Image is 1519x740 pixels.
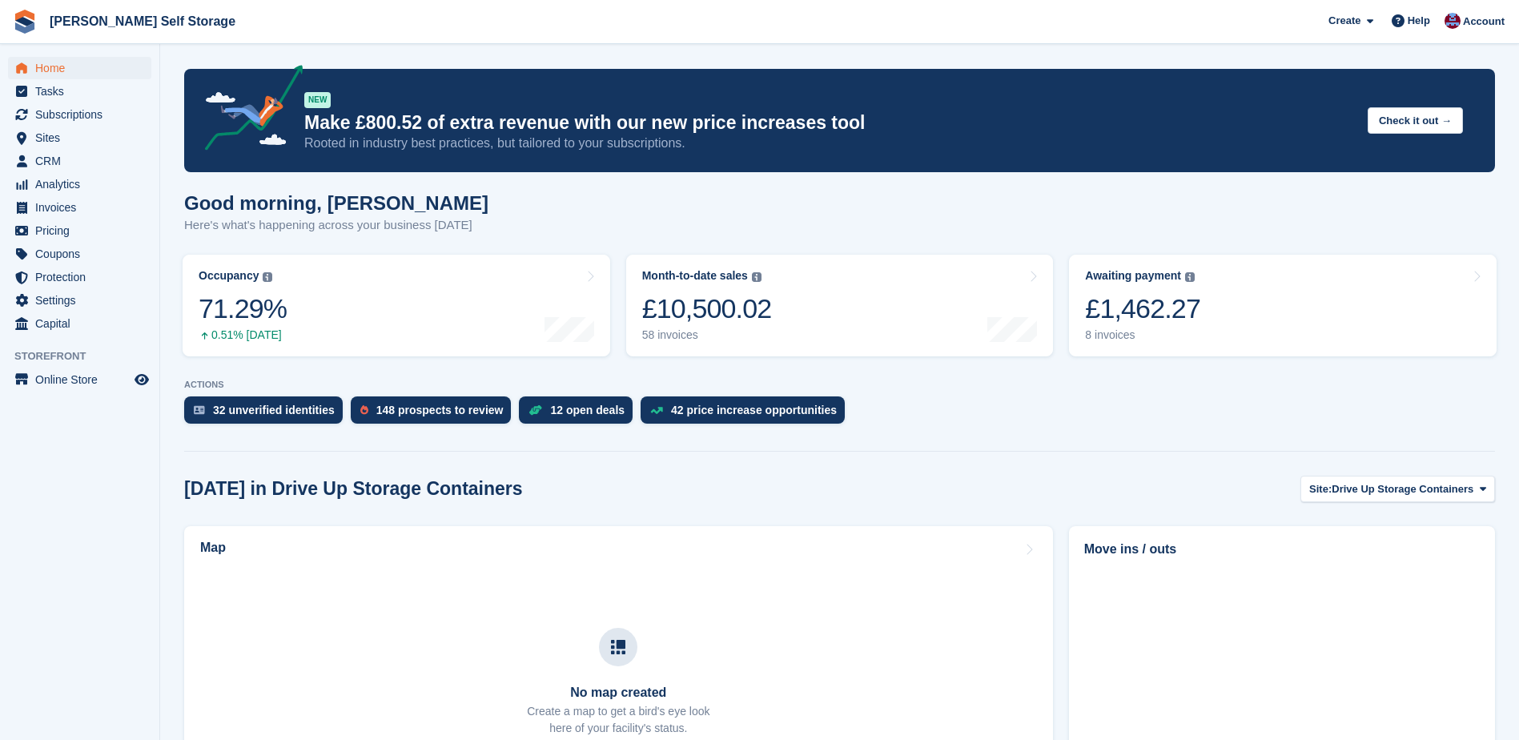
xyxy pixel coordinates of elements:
[8,243,151,265] a: menu
[1085,328,1200,342] div: 8 invoices
[8,368,151,391] a: menu
[304,111,1355,135] p: Make £800.52 of extra revenue with our new price increases tool
[642,328,772,342] div: 58 invoices
[213,404,335,416] div: 32 unverified identities
[1185,272,1195,282] img: icon-info-grey-7440780725fd019a000dd9b08b2336e03edf1995a4989e88bcd33f0948082b44.svg
[1085,269,1181,283] div: Awaiting payment
[1069,255,1497,356] a: Awaiting payment £1,462.27 8 invoices
[14,348,159,364] span: Storefront
[8,57,151,79] a: menu
[35,80,131,103] span: Tasks
[1328,13,1360,29] span: Create
[184,478,523,500] h2: [DATE] in Drive Up Storage Containers
[194,405,205,415] img: verify_identity-adf6edd0f0f0b5bbfe63781bf79b02c33cf7c696d77639b501bdc392416b5a36.svg
[304,135,1355,152] p: Rooted in industry best practices, but tailored to your subscriptions.
[1309,481,1332,497] span: Site:
[199,269,259,283] div: Occupancy
[1085,292,1200,325] div: £1,462.27
[263,272,272,282] img: icon-info-grey-7440780725fd019a000dd9b08b2336e03edf1995a4989e88bcd33f0948082b44.svg
[35,150,131,172] span: CRM
[1300,476,1495,502] button: Site: Drive Up Storage Containers
[1084,540,1480,559] h2: Move ins / outs
[650,407,663,414] img: price_increase_opportunities-93ffe204e8149a01c8c9dc8f82e8f89637d9d84a8eef4429ea346261dce0b2c0.svg
[642,269,748,283] div: Month-to-date sales
[35,368,131,391] span: Online Store
[752,272,762,282] img: icon-info-grey-7440780725fd019a000dd9b08b2336e03edf1995a4989e88bcd33f0948082b44.svg
[360,405,368,415] img: prospect-51fa495bee0391a8d652442698ab0144808aea92771e9ea1ae160a38d050c398.svg
[626,255,1054,356] a: Month-to-date sales £10,500.02 58 invoices
[528,404,542,416] img: deal-1b604bf984904fb50ccaf53a9ad4b4a5d6e5aea283cecdc64d6e3604feb123c2.svg
[527,686,709,700] h3: No map created
[35,173,131,195] span: Analytics
[641,396,853,432] a: 42 price increase opportunities
[1463,14,1505,30] span: Account
[8,173,151,195] a: menu
[183,255,610,356] a: Occupancy 71.29% 0.51% [DATE]
[199,328,287,342] div: 0.51% [DATE]
[13,10,37,34] img: stora-icon-8386f47178a22dfd0bd8f6a31ec36ba5ce8667c1dd55bd0f319d3a0aa187defe.svg
[1408,13,1430,29] span: Help
[642,292,772,325] div: £10,500.02
[8,150,151,172] a: menu
[199,292,287,325] div: 71.29%
[184,380,1495,390] p: ACTIONS
[8,127,151,149] a: menu
[35,127,131,149] span: Sites
[1368,107,1463,134] button: Check it out →
[8,219,151,242] a: menu
[1332,481,1473,497] span: Drive Up Storage Containers
[527,703,709,737] p: Create a map to get a bird's eye look here of your facility's status.
[35,243,131,265] span: Coupons
[8,196,151,219] a: menu
[519,396,641,432] a: 12 open deals
[35,289,131,312] span: Settings
[8,312,151,335] a: menu
[35,219,131,242] span: Pricing
[8,289,151,312] a: menu
[191,65,303,156] img: price-adjustments-announcement-icon-8257ccfd72463d97f412b2fc003d46551f7dbcb40ab6d574587a9cd5c0d94...
[200,541,226,555] h2: Map
[1445,13,1461,29] img: Tracy Bailey
[550,404,625,416] div: 12 open deals
[8,80,151,103] a: menu
[35,57,131,79] span: Home
[671,404,837,416] div: 42 price increase opportunities
[376,404,504,416] div: 148 prospects to review
[35,266,131,288] span: Protection
[184,192,488,214] h1: Good morning, [PERSON_NAME]
[35,312,131,335] span: Capital
[611,640,625,654] img: map-icn-33ee37083ee616e46c38cad1a60f524a97daa1e2b2c8c0bc3eb3415660979fc1.svg
[132,370,151,389] a: Preview store
[8,103,151,126] a: menu
[35,103,131,126] span: Subscriptions
[8,266,151,288] a: menu
[351,396,520,432] a: 148 prospects to review
[43,8,242,34] a: [PERSON_NAME] Self Storage
[184,216,488,235] p: Here's what's happening across your business [DATE]
[184,396,351,432] a: 32 unverified identities
[304,92,331,108] div: NEW
[35,196,131,219] span: Invoices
